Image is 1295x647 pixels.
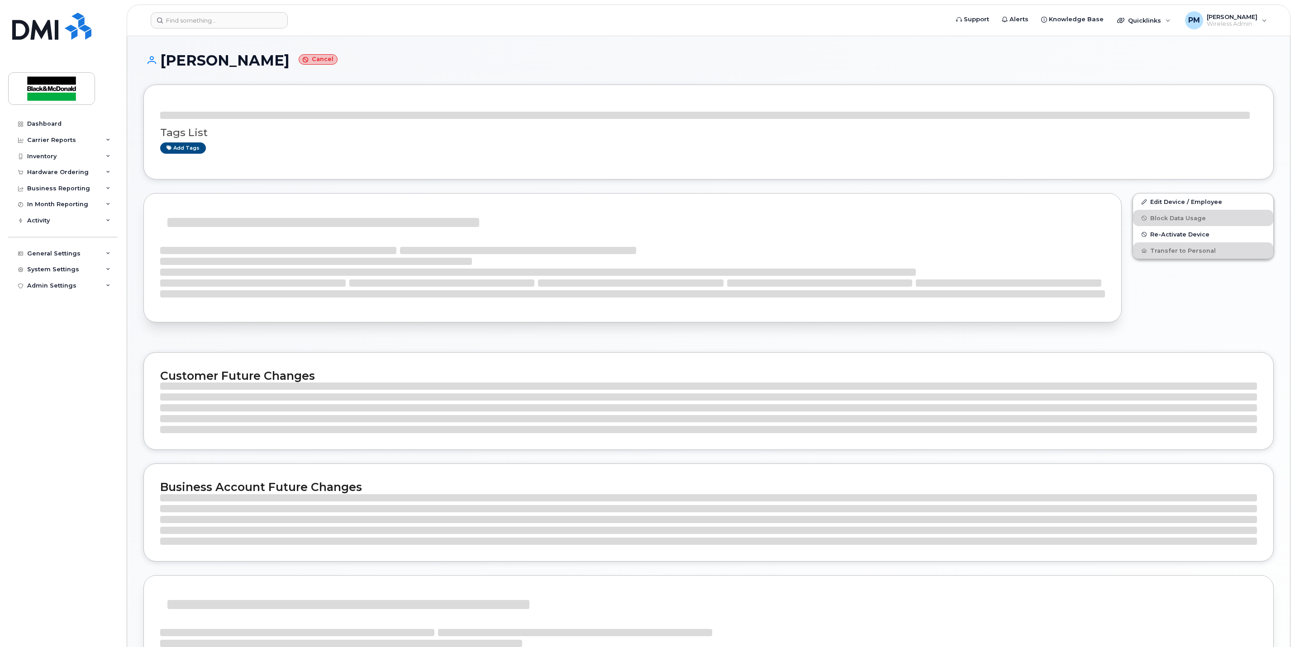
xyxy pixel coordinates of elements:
a: Add tags [160,142,206,154]
button: Re-Activate Device [1133,226,1273,242]
small: Cancel [299,54,338,65]
h3: Tags List [160,127,1257,138]
button: Block Data Usage [1133,210,1273,226]
a: Edit Device / Employee [1133,194,1273,210]
button: Transfer to Personal [1133,242,1273,259]
h2: Customer Future Changes [160,369,1257,383]
h1: [PERSON_NAME] [143,52,1274,68]
h2: Business Account Future Changes [160,480,1257,494]
span: Re-Activate Device [1150,231,1209,238]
